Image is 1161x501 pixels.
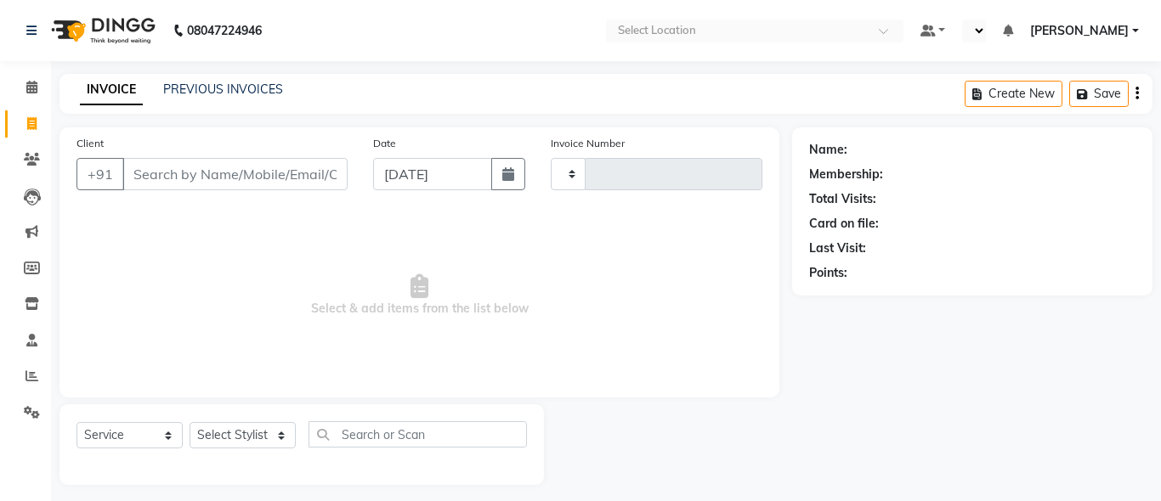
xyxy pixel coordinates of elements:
[76,211,762,380] span: Select & add items from the list below
[373,136,396,151] label: Date
[43,7,160,54] img: logo
[1030,22,1129,40] span: [PERSON_NAME]
[809,215,879,233] div: Card on file:
[76,158,124,190] button: +91
[122,158,348,190] input: Search by Name/Mobile/Email/Code
[80,75,143,105] a: INVOICE
[187,7,262,54] b: 08047224946
[76,136,104,151] label: Client
[809,239,866,257] div: Last Visit:
[163,82,283,97] a: PREVIOUS INVOICES
[551,136,625,151] label: Invoice Number
[618,22,696,39] div: Select Location
[965,81,1062,107] button: Create New
[809,141,847,159] div: Name:
[809,166,883,183] div: Membership:
[309,421,527,448] input: Search or Scan
[809,264,847,282] div: Points:
[1069,81,1129,107] button: Save
[809,190,876,208] div: Total Visits:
